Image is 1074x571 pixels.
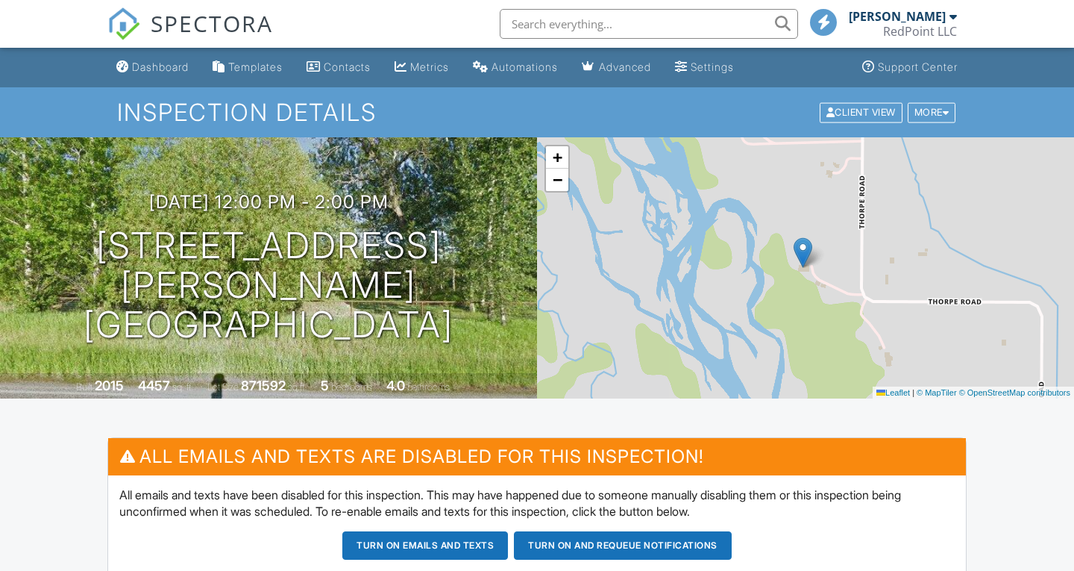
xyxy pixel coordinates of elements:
h1: Inspection Details [117,99,957,125]
button: Turn on emails and texts [342,531,508,560]
span: sq.ft. [288,381,307,393]
div: 5 [321,378,329,393]
div: 2015 [95,378,124,393]
span: | [912,388,914,397]
div: More [908,102,956,122]
span: Built [76,381,92,393]
span: SPECTORA [151,7,273,39]
div: [PERSON_NAME] [849,9,946,24]
div: Contacts [324,60,371,73]
a: Advanced [576,54,657,81]
a: Settings [669,54,740,81]
h1: [STREET_ADDRESS][PERSON_NAME] [GEOGRAPHIC_DATA] [24,226,513,344]
div: Advanced [599,60,651,73]
span: sq. ft. [172,381,193,393]
img: Marker [794,237,812,268]
a: SPECTORA [107,20,273,52]
div: 4457 [138,378,170,393]
span: bedrooms [331,381,372,393]
a: Metrics [389,54,455,81]
a: Zoom in [546,146,568,169]
div: Templates [228,60,283,73]
a: Client View [818,106,906,117]
a: Leaflet [876,388,910,397]
a: Dashboard [110,54,195,81]
a: © MapTiler [917,388,957,397]
button: Turn on and Requeue Notifications [514,531,732,560]
a: Support Center [856,54,964,81]
div: Dashboard [132,60,189,73]
input: Search everything... [500,9,798,39]
h3: All emails and texts are disabled for this inspection! [108,438,966,475]
span: − [553,170,562,189]
a: Templates [207,54,289,81]
div: 4.0 [386,378,405,393]
div: Support Center [878,60,958,73]
p: All emails and texts have been disabled for this inspection. This may have happened due to someon... [119,487,955,520]
img: The Best Home Inspection Software - Spectora [107,7,140,40]
span: + [553,148,562,166]
div: Client View [820,102,902,122]
div: Automations [492,60,558,73]
h3: [DATE] 12:00 pm - 2:00 pm [149,192,389,212]
span: Lot Size [207,381,239,393]
a: © OpenStreetMap contributors [959,388,1070,397]
span: bathrooms [407,381,450,393]
div: Settings [691,60,734,73]
a: Zoom out [546,169,568,191]
div: RedPoint LLC [883,24,957,39]
a: Contacts [301,54,377,81]
div: Metrics [410,60,449,73]
a: Automations (Basic) [467,54,564,81]
div: 871592 [241,378,286,393]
